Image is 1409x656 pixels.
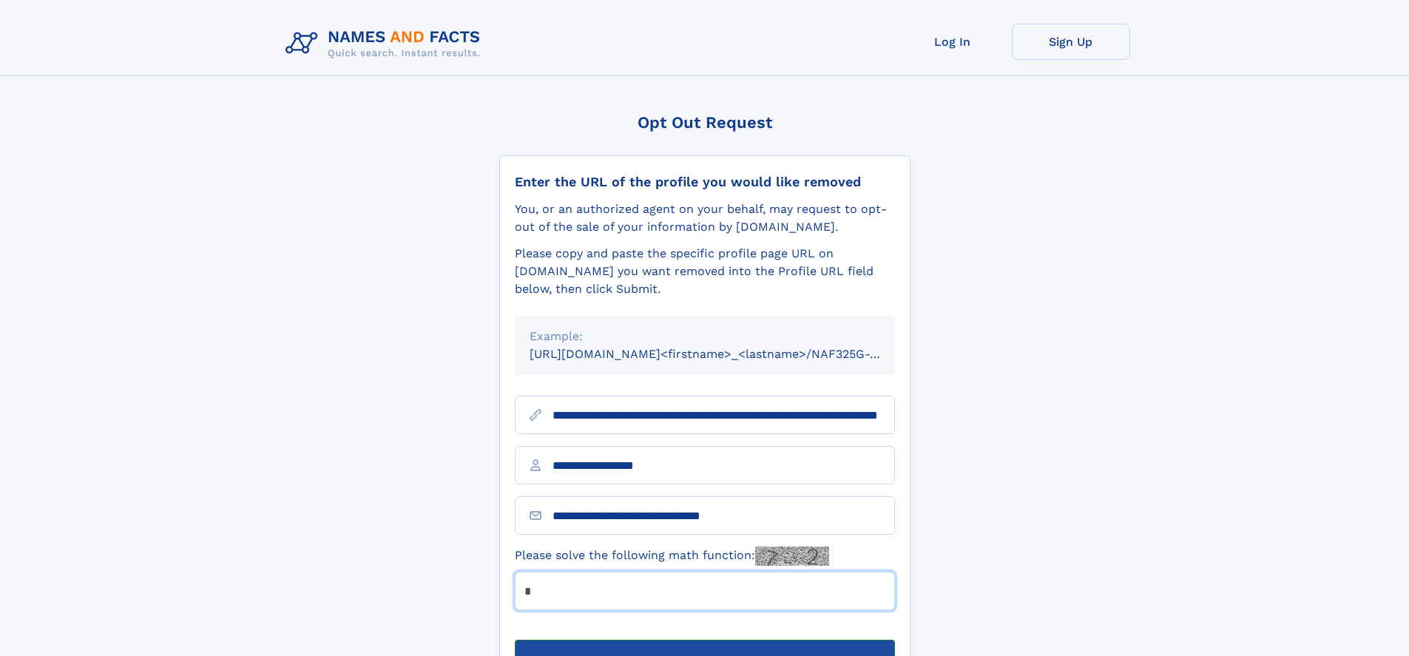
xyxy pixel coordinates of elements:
[515,547,829,566] label: Please solve the following math function:
[515,174,895,190] div: Enter the URL of the profile you would like removed
[893,24,1012,60] a: Log In
[280,24,493,64] img: Logo Names and Facts
[1012,24,1130,60] a: Sign Up
[499,113,910,132] div: Opt Out Request
[530,328,880,345] div: Example:
[530,347,923,361] small: [URL][DOMAIN_NAME]<firstname>_<lastname>/NAF325G-xxxxxxxx
[515,245,895,298] div: Please copy and paste the specific profile page URL on [DOMAIN_NAME] you want removed into the Pr...
[515,200,895,236] div: You, or an authorized agent on your behalf, may request to opt-out of the sale of your informatio...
